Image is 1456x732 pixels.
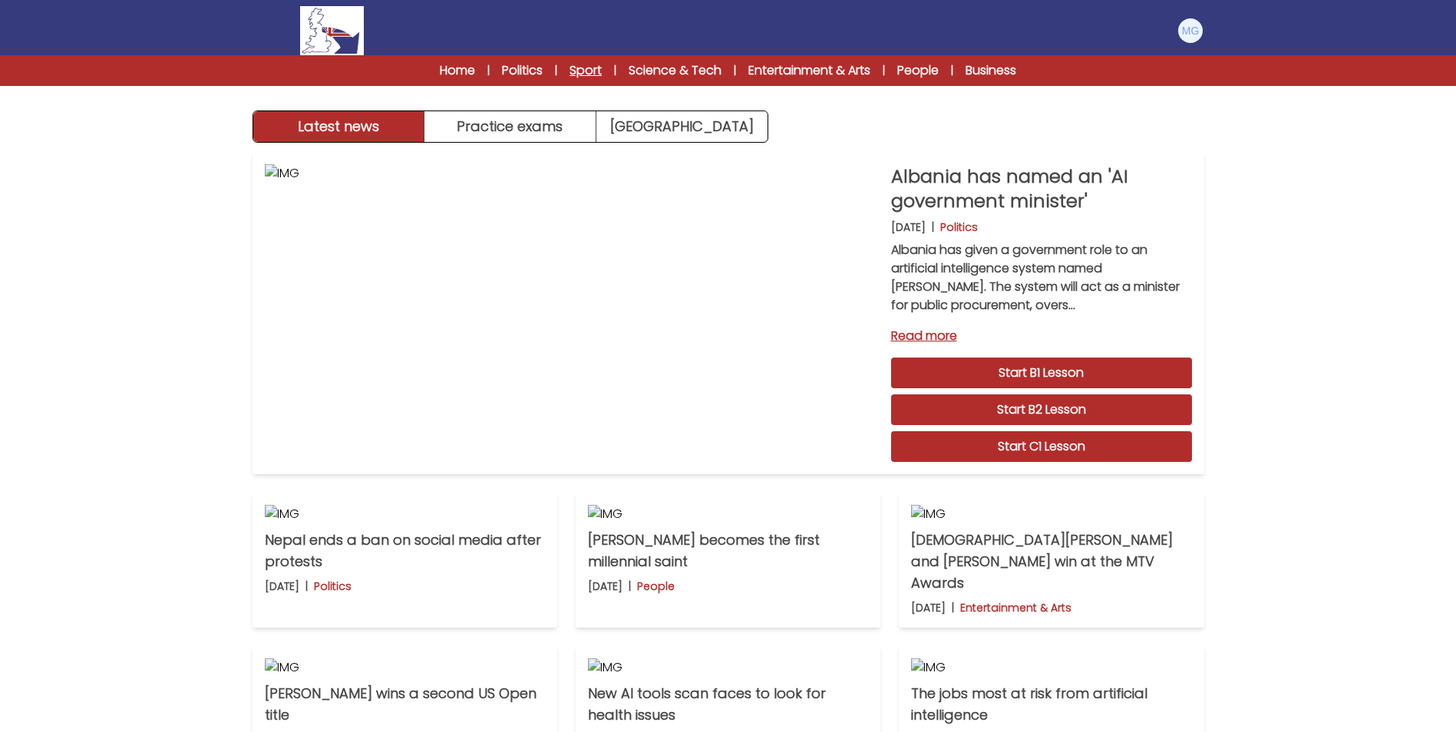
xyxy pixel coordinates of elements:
a: Sport [570,61,602,80]
img: IMG [911,658,1191,677]
span: | [555,63,557,78]
span: | [614,63,616,78]
a: Business [966,61,1016,80]
a: IMG Nepal ends a ban on social media after protests [DATE] | Politics [253,493,557,628]
img: Martina Graps [1178,18,1203,43]
a: Start B1 Lesson [891,358,1192,388]
img: IMG [588,505,868,523]
a: Politics [502,61,543,80]
p: Albania has named an 'AI government minister' [891,164,1192,213]
button: Practice exams [424,111,596,142]
b: | [629,579,631,594]
b: | [952,600,954,615]
a: Science & Tech [629,61,721,80]
img: IMG [265,658,545,677]
img: IMG [265,164,879,462]
p: [DATE] [911,600,946,615]
p: [DATE] [891,219,926,235]
a: Home [440,61,475,80]
p: [DEMOGRAPHIC_DATA][PERSON_NAME] and [PERSON_NAME] win at the MTV Awards [911,529,1191,594]
img: IMG [265,505,545,523]
a: IMG [DEMOGRAPHIC_DATA][PERSON_NAME] and [PERSON_NAME] win at the MTV Awards [DATE] | Entertainmen... [899,493,1203,628]
a: Logo [253,6,412,55]
p: Entertainment & Arts [960,600,1071,615]
span: | [951,63,953,78]
p: [DATE] [588,579,622,594]
p: Nepal ends a ban on social media after protests [265,529,545,572]
a: [GEOGRAPHIC_DATA] [596,111,768,142]
img: IMG [588,658,868,677]
img: Logo [300,6,363,55]
span: | [487,63,490,78]
a: Read more [891,327,1192,345]
a: Entertainment & Arts [748,61,870,80]
a: People [897,61,939,80]
p: Politics [314,579,352,594]
p: [DATE] [265,579,299,594]
a: Start B2 Lesson [891,394,1192,425]
p: Albania has given a government role to an artificial intelligence system named [PERSON_NAME]. The... [891,241,1192,315]
span: | [734,63,736,78]
a: Start C1 Lesson [891,431,1192,462]
span: | [883,63,885,78]
button: Latest news [253,111,425,142]
img: IMG [911,505,1191,523]
p: People [637,579,675,594]
a: IMG [PERSON_NAME] becomes the first millennial saint [DATE] | People [576,493,880,628]
p: The jobs most at risk from artificial intelligence [911,683,1191,726]
p: New AI tools scan faces to look for health issues [588,683,868,726]
b: | [305,579,308,594]
p: [PERSON_NAME] becomes the first millennial saint [588,529,868,572]
b: | [932,219,934,235]
p: Politics [940,219,978,235]
p: [PERSON_NAME] wins a second US Open title [265,683,545,726]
